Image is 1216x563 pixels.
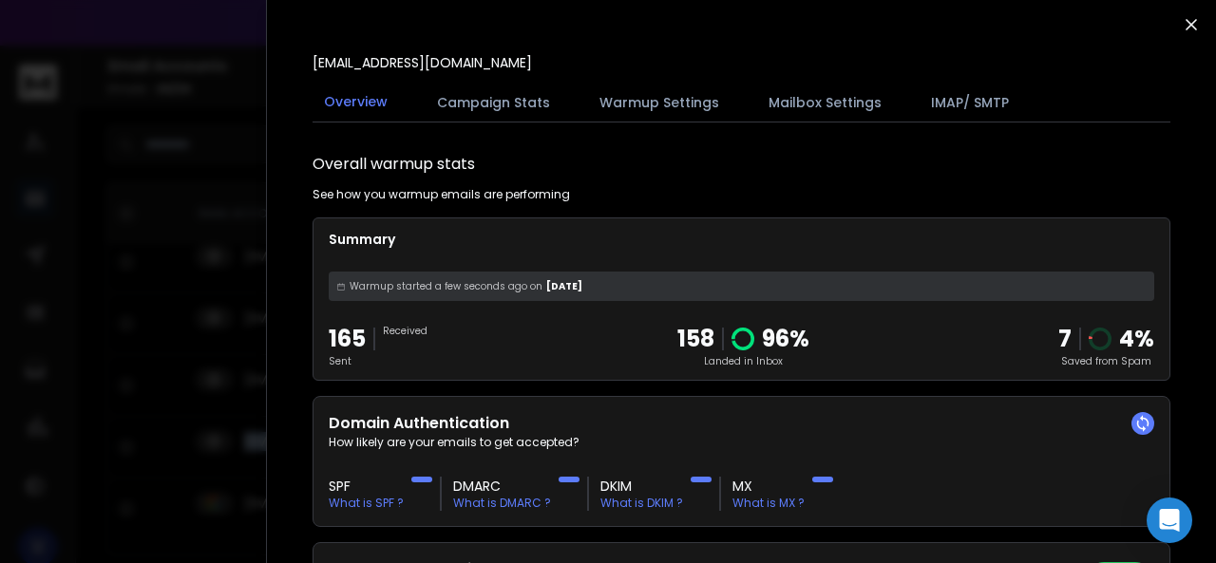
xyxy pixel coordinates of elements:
[732,477,805,496] h3: MX
[588,82,731,123] button: Warmup Settings
[600,496,683,511] p: What is DKIM ?
[329,496,404,511] p: What is SPF ?
[329,435,1154,450] p: How likely are your emails to get accepted?
[313,81,399,124] button: Overview
[920,82,1020,123] button: IMAP/ SMTP
[329,272,1154,301] div: [DATE]
[453,496,551,511] p: What is DMARC ?
[313,187,570,202] p: See how you warmup emails are performing
[677,324,714,354] p: 158
[1147,497,1192,543] div: Open Intercom Messenger
[732,496,805,511] p: What is MX ?
[426,82,561,123] button: Campaign Stats
[677,354,809,368] p: Landed in Inbox
[329,324,366,354] p: 165
[757,82,893,123] button: Mailbox Settings
[600,477,683,496] h3: DKIM
[762,324,809,354] p: 96 %
[1058,354,1154,368] p: Saved from Spam
[1058,323,1072,354] strong: 7
[350,279,542,293] span: Warmup started a few seconds ago on
[329,477,404,496] h3: SPF
[313,153,475,176] h1: Overall warmup stats
[329,354,366,368] p: Sent
[313,53,532,72] p: [EMAIL_ADDRESS][DOMAIN_NAME]
[329,230,1154,249] p: Summary
[1119,324,1154,354] p: 4 %
[329,412,1154,435] h2: Domain Authentication
[453,477,551,496] h3: DMARC
[383,324,427,338] p: Received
